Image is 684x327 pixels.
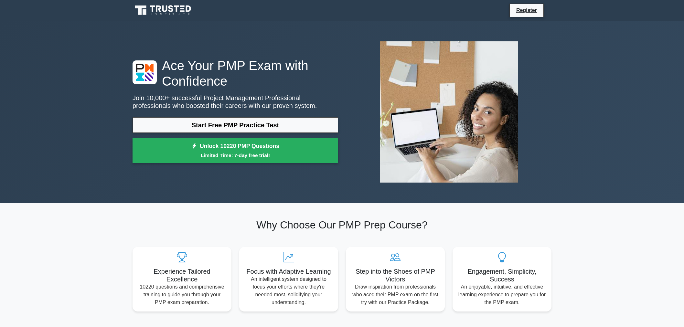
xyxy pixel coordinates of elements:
[141,152,330,159] small: Limited Time: 7-day free trial!
[512,6,541,14] a: Register
[138,268,226,283] h5: Experience Tailored Excellence
[458,283,546,306] p: An enjoyable, intuitive, and effective learning experience to prepare you for the PMP exam.
[458,268,546,283] h5: Engagement, Simplicity, Success
[133,58,338,89] h1: Ace Your PMP Exam with Confidence
[351,283,440,306] p: Draw inspiration from professionals who aced their PMP exam on the first try with our Practice Pa...
[133,219,551,231] h2: Why Choose Our PMP Prep Course?
[244,268,333,275] h5: Focus with Adaptive Learning
[133,94,338,110] p: Join 10,000+ successful Project Management Professional professionals who boosted their careers w...
[138,283,226,306] p: 10220 questions and comprehensive training to guide you through your PMP exam preparation.
[133,138,338,163] a: Unlock 10220 PMP QuestionsLimited Time: 7-day free trial!
[133,117,338,133] a: Start Free PMP Practice Test
[244,275,333,306] p: An intelligent system designed to focus your efforts where they're needed most, solidifying your ...
[351,268,440,283] h5: Step into the Shoes of PMP Victors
